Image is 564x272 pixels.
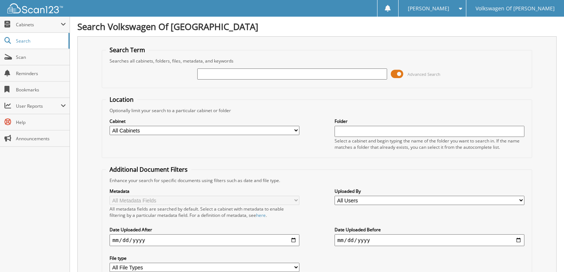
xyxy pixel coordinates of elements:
[16,54,66,60] span: Scan
[106,46,149,54] legend: Search Term
[106,58,528,64] div: Searches all cabinets, folders, files, metadata, and keywords
[335,226,525,233] label: Date Uploaded Before
[408,6,449,11] span: [PERSON_NAME]
[16,21,61,28] span: Cabinets
[16,38,65,44] span: Search
[16,87,66,93] span: Bookmarks
[407,71,440,77] span: Advanced Search
[110,118,300,124] label: Cabinet
[16,103,61,109] span: User Reports
[16,119,66,125] span: Help
[106,177,528,184] div: Enhance your search for specific documents using filters such as date and file type.
[106,107,528,114] div: Optionally limit your search to a particular cabinet or folder
[110,206,300,218] div: All metadata fields are searched by default. Select a cabinet with metadata to enable filtering b...
[335,138,525,150] div: Select a cabinet and begin typing the name of the folder you want to search in. If the name match...
[110,226,300,233] label: Date Uploaded After
[106,165,191,174] legend: Additional Document Filters
[110,188,300,194] label: Metadata
[16,135,66,142] span: Announcements
[16,70,66,77] span: Reminders
[7,3,63,13] img: scan123-logo-white.svg
[110,234,300,246] input: start
[476,6,555,11] span: Volkswagen Of [PERSON_NAME]
[77,20,557,33] h1: Search Volkswagen Of [GEOGRAPHIC_DATA]
[110,255,300,261] label: File type
[335,234,525,246] input: end
[256,212,266,218] a: here
[335,188,525,194] label: Uploaded By
[106,95,137,104] legend: Location
[335,118,525,124] label: Folder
